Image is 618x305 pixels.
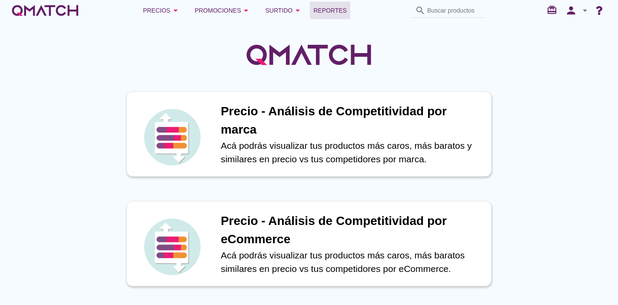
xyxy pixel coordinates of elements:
a: white-qmatch-logo [10,2,80,19]
button: Surtido [259,2,310,19]
span: Reportes [313,5,347,16]
p: Acá podrás visualizar tus productos más caros, más baratos y similares en precio vs tus competido... [221,139,482,166]
i: person [562,4,580,17]
input: Buscar productos [427,3,480,17]
h1: Precio - Análisis de Competitividad por eCommerce [221,212,482,248]
a: iconPrecio - Análisis de Competitividad por eCommerceAcá podrás visualizar tus productos más caro... [114,201,504,286]
i: arrow_drop_down [170,5,181,16]
a: iconPrecio - Análisis de Competitividad por marcaAcá podrás visualizar tus productos más caros, m... [114,91,504,177]
div: Promociones [195,5,252,16]
p: Acá podrás visualizar tus productos más caros, más baratos similares en precio vs tus competidore... [221,248,482,276]
i: arrow_drop_down [241,5,252,16]
i: arrow_drop_down [580,5,590,16]
button: Precios [136,2,188,19]
i: search [415,5,425,16]
img: icon [142,216,203,277]
a: Reportes [310,2,350,19]
img: icon [142,107,203,168]
h1: Precio - Análisis de Competitividad por marca [221,102,482,139]
button: Promociones [188,2,259,19]
div: Precios [143,5,181,16]
i: arrow_drop_down [292,5,303,16]
div: Surtido [266,5,303,16]
i: redeem [547,5,561,15]
img: QMatchLogo [244,33,374,77]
